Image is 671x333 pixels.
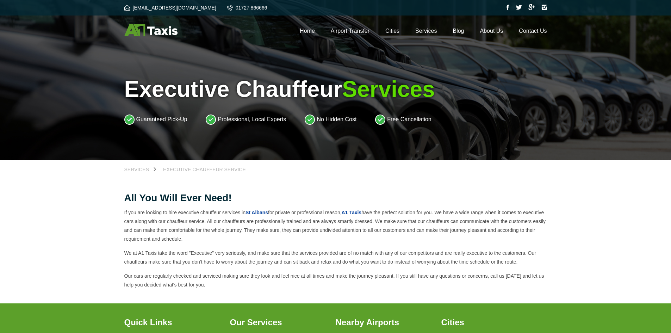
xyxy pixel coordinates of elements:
iframe: chat widget [574,317,667,333]
a: About Us [480,28,503,34]
span: Services [124,167,149,172]
img: Instagram [541,5,547,10]
a: Executive Chauffeur Service [156,167,253,172]
a: Services [415,28,437,34]
li: Professional, Local Experts [206,114,286,125]
h3: Cities [441,317,539,327]
img: A1 Taxis St Albans LTD [124,24,178,36]
a: Services [124,167,156,172]
a: Home [300,28,315,34]
a: Blog [453,28,464,34]
span: Executive Chauffeur Service [163,167,246,172]
a: A1 Taxis [342,210,362,215]
p: We at A1 Taxis take the word "Executive" very seriously, and make sure that the services provided... [124,249,547,266]
img: Facebook [507,5,509,10]
li: No Hidden Cost [305,114,356,125]
li: Guaranteed Pick-Up [124,114,187,125]
p: If you are looking to hire executive chauffeur services in for private or professional reason, ha... [124,208,547,243]
li: Free Cancellation [375,114,431,125]
img: Google Plus [528,4,535,10]
h1: Executive Chauffeur [124,76,547,102]
p: Our cars are regularly checked and serviced making sure they look and feel nice at all times and ... [124,272,547,289]
span: Services [342,76,435,102]
a: St Albans [246,210,268,215]
a: Cities [385,28,399,34]
a: 01727 866666 [227,5,267,11]
a: Airport Transfer [331,28,369,34]
h3: Quick Links [124,317,222,327]
img: Twitter [516,5,522,10]
a: [EMAIL_ADDRESS][DOMAIN_NAME] [124,5,216,11]
h3: Our Services [230,317,327,327]
a: Contact Us [519,28,547,34]
h3: Nearby Airports [336,317,433,327]
h2: All you will ever need! [124,193,547,203]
